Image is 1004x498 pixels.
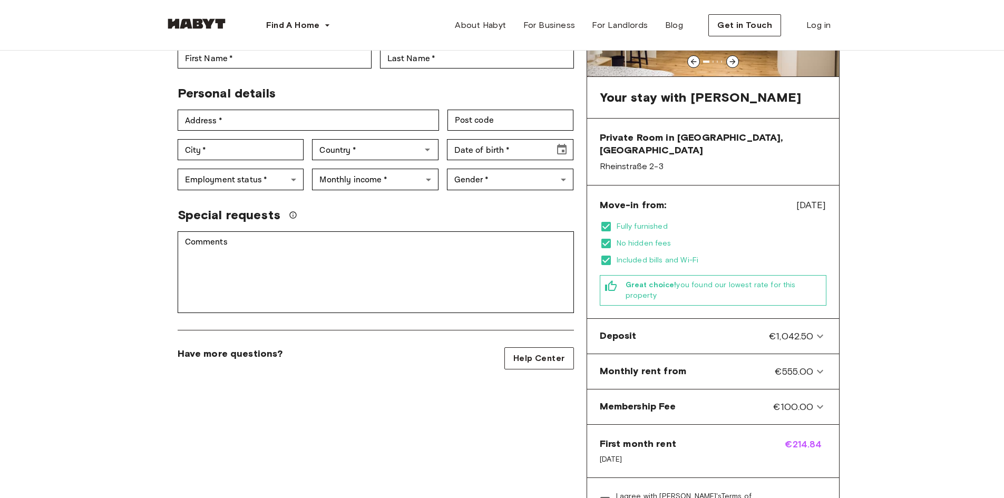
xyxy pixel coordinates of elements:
span: Find A Home [266,19,320,32]
span: €555.00 [775,365,813,378]
a: Blog [657,15,692,36]
a: Log in [798,15,839,36]
span: €1,042.50 [769,329,813,343]
span: Your stay with [PERSON_NAME] [600,90,801,105]
span: Blog [665,19,684,32]
span: Fully furnished [617,221,826,232]
span: Deposit [600,329,637,343]
span: Special requests [178,207,280,223]
span: For Business [523,19,576,32]
img: Habyt [165,18,228,29]
span: Private Room in [GEOGRAPHIC_DATA], [GEOGRAPHIC_DATA] [600,131,826,157]
div: Deposit€1,042.50 [591,323,835,349]
div: Comments [178,231,574,313]
span: For Landlords [592,19,648,32]
span: Log in [806,19,831,32]
a: For Landlords [583,15,656,36]
span: No hidden fees [617,238,826,249]
span: Membership Fee [600,400,676,414]
span: Included bills and Wi-Fi [617,255,826,266]
span: [DATE] [600,454,676,465]
div: First Name [178,47,372,69]
span: Rheinstraße 2-3 [600,161,826,172]
button: Choose date [551,139,572,160]
div: City [178,139,304,160]
span: [DATE] [796,198,826,212]
div: Last Name [380,47,574,69]
div: Address [178,110,439,131]
span: Personal details [178,85,276,101]
button: Open [420,142,435,157]
a: Help Center [504,347,573,369]
span: Help Center [513,352,564,365]
span: €214.84 [785,437,826,465]
span: Monthly rent from [600,365,687,378]
div: Monthly rent from€555.00 [591,358,835,385]
span: €100.00 [773,400,813,414]
button: Get in Touch [708,14,781,36]
div: Membership Fee€100.00 [591,394,835,420]
a: For Business [515,15,584,36]
span: Move-in from: [600,199,667,211]
button: Find A Home [258,15,339,36]
span: First month rent [600,437,676,450]
span: you found our lowest rate for this property [626,280,822,301]
a: About Habyt [446,15,514,36]
div: Post code [447,110,574,131]
svg: We'll do our best to accommodate your request, but please note we can't guarantee it will be poss... [289,211,297,219]
span: Get in Touch [717,19,772,32]
span: Have more questions? [178,347,283,360]
span: About Habyt [455,19,506,32]
b: Great choice! [626,280,677,289]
